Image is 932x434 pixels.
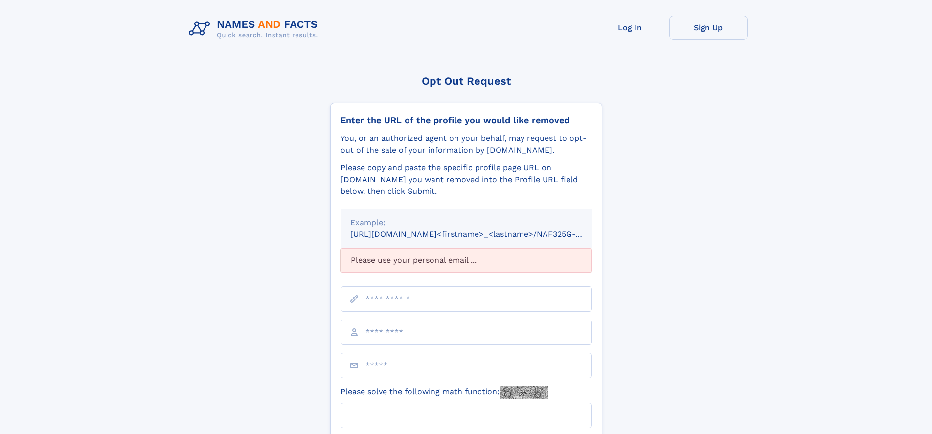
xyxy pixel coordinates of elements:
a: Sign Up [669,16,748,40]
img: Logo Names and Facts [185,16,326,42]
small: [URL][DOMAIN_NAME]<firstname>_<lastname>/NAF325G-xxxxxxxx [350,229,611,239]
div: Please copy and paste the specific profile page URL on [DOMAIN_NAME] you want removed into the Pr... [341,162,592,197]
div: Opt Out Request [330,75,602,87]
div: You, or an authorized agent on your behalf, may request to opt-out of the sale of your informatio... [341,133,592,156]
div: Enter the URL of the profile you would like removed [341,115,592,126]
div: Please use your personal email ... [341,248,592,273]
a: Log In [591,16,669,40]
div: Example: [350,217,582,228]
label: Please solve the following math function: [341,386,548,399]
